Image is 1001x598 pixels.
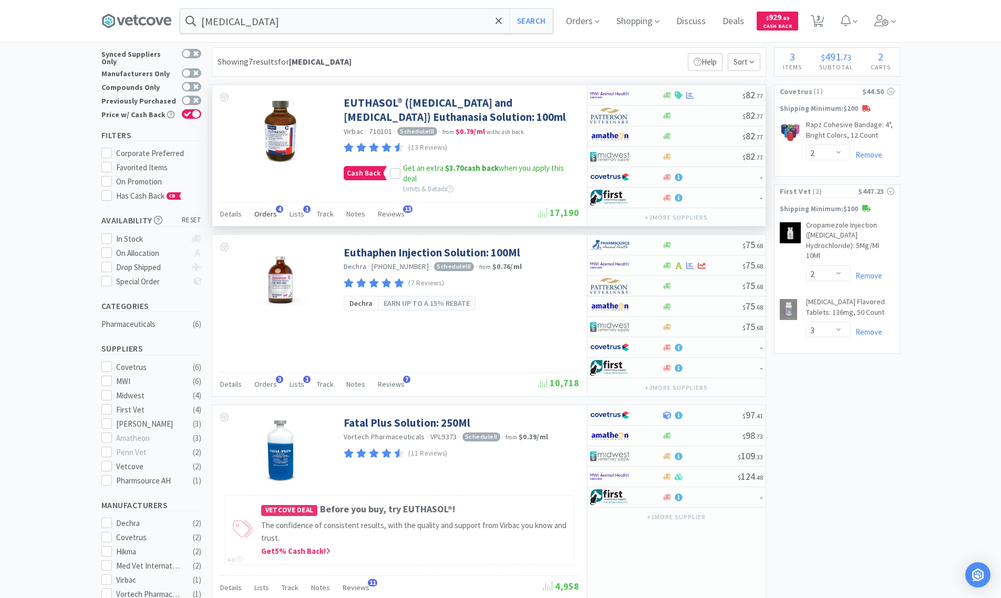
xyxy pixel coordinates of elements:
[116,517,181,530] div: Dechra
[368,579,377,586] span: 11
[101,318,187,331] div: Pharmaceuticals
[346,379,365,389] span: Notes
[862,86,894,97] div: $44.50
[509,9,553,33] button: Search
[639,380,713,395] button: +2more suppliers
[193,404,201,416] div: ( 4 )
[806,120,894,145] a: Rapz Cohesive Bandage: 4", Bright Colors, 12 Count
[755,92,763,100] span: . 77
[742,130,763,142] span: 82
[344,432,425,441] a: Vortech Pharmaceuticals
[590,448,630,464] img: 4dd14cff54a648ac9e977f0c5da9bc2e_5.png
[590,319,630,335] img: 4dd14cff54a648ac9e977f0c5da9bc2e_5.png
[760,341,763,353] span: -
[742,89,763,101] span: 82
[317,379,334,389] span: Track
[456,127,485,136] strong: $0.79 / ml
[502,432,504,441] span: ·
[116,261,186,274] div: Drop Shipped
[254,209,277,219] span: Orders
[344,416,470,430] a: Fatal Plus Solution: 250Ml
[397,127,437,136] span: Schedule III
[343,583,369,592] span: Reviews
[193,574,201,586] div: ( 1 )
[369,127,392,136] span: 710101
[487,128,524,136] span: with cash back
[590,428,630,444] img: 3331a67d23dc422aa21b1ec98afbf632_11.png
[755,262,763,270] span: . 68
[434,262,474,271] span: Schedule III
[742,321,763,333] span: 75
[590,360,630,376] img: 67d67680309e4a0bb49a5ff0391dcc42_6.png
[755,242,763,250] span: . 68
[193,560,201,572] div: ( 2 )
[290,379,304,389] span: Lists
[101,499,201,511] h5: Manufacturers
[590,469,630,484] img: f6b2451649754179b5b4e0c70c3f7cb0_2.png
[821,52,825,63] span: $
[303,376,311,383] span: 1
[590,257,630,273] img: f6b2451649754179b5b4e0c70c3f7cb0_2.png
[116,531,181,544] div: Covetrus
[742,133,746,141] span: $
[742,153,746,161] span: $
[365,127,367,136] span: ·
[755,283,763,291] span: . 68
[403,163,564,183] span: Get an extra when you apply this deal
[760,191,763,203] span: -
[116,147,201,160] div: Corporate Preferred
[825,50,841,63] span: 491
[254,379,277,389] span: Orders
[408,448,448,459] p: (11 Reviews)
[228,554,242,564] div: Ad
[368,262,370,271] span: ·
[290,209,304,219] span: Lists
[811,187,858,197] span: ( 2 )
[116,191,182,201] span: Has Cash Back
[442,128,454,136] span: from
[479,263,491,271] span: from
[742,262,746,270] span: $
[812,86,862,97] span: ( 1 )
[543,580,579,592] span: 4,958
[590,237,630,253] img: 7915dbd3f8974342a4dc3feb8efc1740_58.png
[738,453,741,461] span: $
[101,343,201,355] h5: Suppliers
[193,375,201,388] div: ( 6 )
[276,376,283,383] span: 3
[850,271,882,281] a: Remove
[116,560,181,572] div: Med Vet International Direct
[261,519,569,544] p: The confidence of consistent results, with the quality and support from Virbac you know and trust.
[193,446,201,459] div: ( 2 )
[246,96,315,164] img: 71f4349715da4d4c910fde375b450c46_393556.jpg
[116,247,186,260] div: On Allocation
[806,220,894,265] a: Cropamezole Injection ([MEDICAL_DATA] Hydrochloride): 5Mg/Ml 10Ml
[505,434,517,441] span: from
[116,161,201,174] div: Favorited Items
[220,583,242,592] span: Details
[282,583,298,592] span: Track
[384,297,470,309] span: Earn up to a 15% rebate
[344,127,364,136] a: Virbac
[378,379,405,389] span: Reviews
[590,87,630,103] img: f6b2451649754179b5b4e0c70c3f7cb0_2.png
[346,209,365,219] span: Notes
[742,432,746,440] span: $
[742,429,763,441] span: 98
[807,18,828,27] a: 3
[760,491,763,503] span: -
[403,376,410,383] span: 7
[116,375,181,388] div: MWI
[742,324,746,332] span: $
[742,280,763,292] span: 75
[642,510,710,524] button: +1more supplier
[590,108,630,123] img: f5e969b455434c6296c6d81ef179fa71_3.png
[116,233,186,245] div: In Stock
[101,300,201,312] h5: Categories
[755,303,763,311] span: . 68
[116,361,181,374] div: Covetrus
[116,460,181,473] div: Vetcove
[775,62,811,72] h4: Items
[781,15,789,22] span: . 69
[439,127,441,136] span: ·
